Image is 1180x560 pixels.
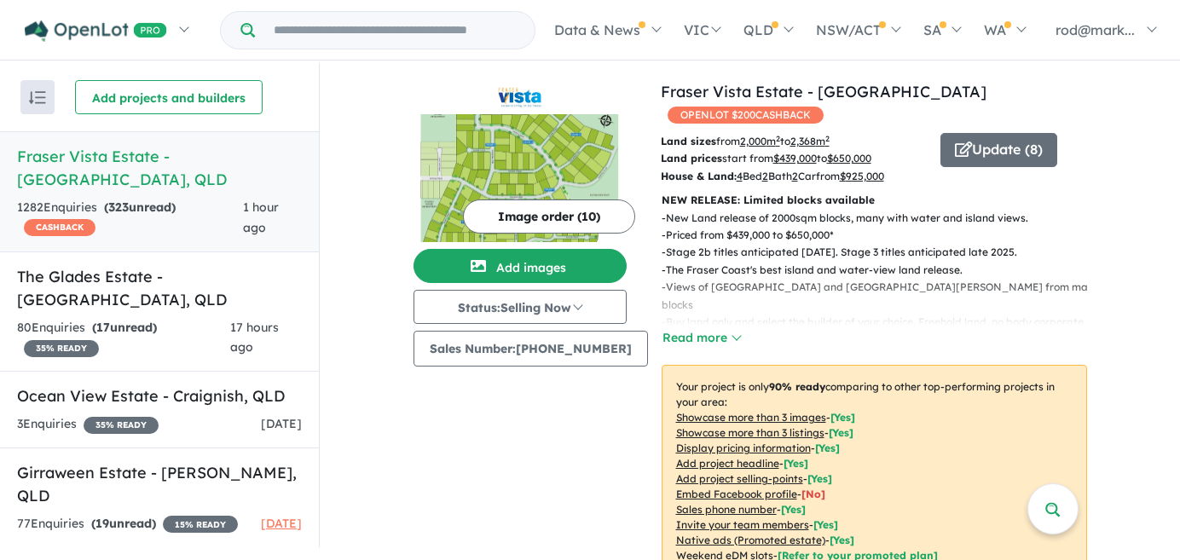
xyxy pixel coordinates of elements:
h5: Fraser Vista Estate - [GEOGRAPHIC_DATA] , QLD [17,145,302,191]
u: 2,000 m [740,135,780,147]
p: start from [661,150,928,167]
span: 19 [95,516,109,531]
span: to [780,135,830,147]
img: Fraser Vista Estate - Booral Logo [420,87,620,107]
span: to [817,152,871,165]
u: 2 [792,170,798,182]
p: from [661,133,928,150]
img: Openlot PRO Logo White [25,20,167,42]
div: 3 Enquir ies [17,414,159,435]
span: 35 % READY [24,340,99,357]
span: [ Yes ] [815,442,840,454]
p: - Views of [GEOGRAPHIC_DATA] and [GEOGRAPHIC_DATA][PERSON_NAME] from many blocks [662,279,1101,314]
u: $ 439,000 [773,152,817,165]
button: Read more [662,328,742,348]
p: - Priced from $439,000 to $650,000* [662,227,1101,244]
div: 80 Enquir ies [17,318,230,359]
span: [ No ] [801,488,825,500]
p: NEW RELEASE: Limited blocks available [662,192,1087,209]
span: [ Yes ] [813,518,838,531]
u: $ 925,000 [840,170,884,182]
h5: The Glades Estate - [GEOGRAPHIC_DATA] , QLD [17,265,302,311]
h5: Girraween Estate - [PERSON_NAME] , QLD [17,461,302,507]
span: 15 % READY [163,516,238,533]
u: 4 [737,170,743,182]
p: - Stage 2b titles anticipated [DATE]. Stage 3 titles anticipated late 2025. [662,244,1101,261]
div: 1282 Enquir ies [17,198,243,239]
span: [DATE] [261,516,302,531]
b: Land prices [661,152,722,165]
button: Sales Number:[PHONE_NUMBER] [414,331,648,367]
span: [ Yes ] [807,472,832,485]
input: Try estate name, suburb, builder or developer [258,12,531,49]
u: $ 650,000 [827,152,871,165]
u: Native ads (Promoted estate) [676,534,825,546]
sup: 2 [776,134,780,143]
span: [ Yes ] [784,457,808,470]
span: [ Yes ] [830,411,855,424]
span: 35 % READY [84,417,159,434]
span: 1 hour ago [243,199,279,235]
span: [ Yes ] [829,426,853,439]
button: Image order (10) [463,199,635,234]
p: - New Land release of 2000sqm blocks, many with water and island views. [662,210,1101,227]
span: rod@mark... [1056,21,1135,38]
p: Bed Bath Car from [661,168,928,185]
img: Fraser Vista Estate - Booral [414,114,627,242]
u: Add project selling-points [676,472,803,485]
u: Invite your team members [676,518,809,531]
b: House & Land: [661,170,737,182]
u: Add project headline [676,457,779,470]
u: Sales phone number [676,503,777,516]
p: - The Fraser Coast's best island and water-view land release. [662,262,1101,279]
sup: 2 [825,134,830,143]
u: 2,368 m [790,135,830,147]
u: Embed Facebook profile [676,488,797,500]
p: - Buy land only and select the builder of your choice. Freehold land, no body corporate fees. [662,314,1101,349]
u: Showcase more than 3 listings [676,426,824,439]
button: Add images [414,249,627,283]
span: 17 [96,320,110,335]
button: Add projects and builders [75,80,263,114]
span: 323 [108,199,129,215]
b: 90 % ready [769,380,825,393]
h5: Ocean View Estate - Craignish , QLD [17,384,302,407]
b: Land sizes [661,135,716,147]
u: Display pricing information [676,442,811,454]
u: Showcase more than 3 images [676,411,826,424]
a: Fraser Vista Estate - [GEOGRAPHIC_DATA] [661,82,986,101]
span: [Yes] [830,534,854,546]
a: Fraser Vista Estate - Booral LogoFraser Vista Estate - Booral [414,80,627,242]
span: OPENLOT $ 200 CASHBACK [668,107,824,124]
span: 17 hours ago [230,320,279,355]
div: 77 Enquir ies [17,514,238,534]
img: sort.svg [29,91,46,104]
button: Update (8) [940,133,1057,167]
span: CASHBACK [24,219,95,236]
span: [DATE] [261,416,302,431]
button: Status:Selling Now [414,290,627,324]
strong: ( unread) [92,320,157,335]
strong: ( unread) [104,199,176,215]
span: [ Yes ] [781,503,806,516]
strong: ( unread) [91,516,156,531]
u: 2 [762,170,768,182]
